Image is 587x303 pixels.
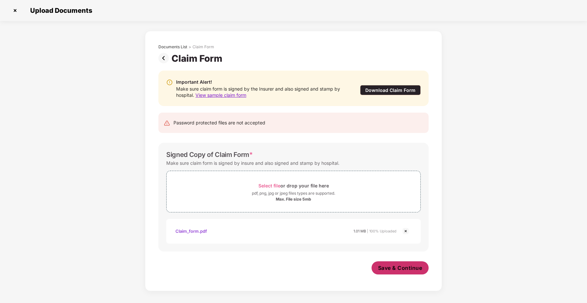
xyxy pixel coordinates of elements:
div: Password protected files are not accepted [173,119,265,126]
div: or drop your file here [258,181,329,190]
span: Select file [258,183,280,188]
span: 1.01 MB [354,229,366,233]
img: svg+xml;base64,PHN2ZyB4bWxucz0iaHR0cDovL3d3dy53My5vcmcvMjAwMC9zdmciIHdpZHRoPSIyNCIgaGVpZ2h0PSIyNC... [164,120,170,126]
div: > [189,44,191,50]
span: Upload Documents [24,7,95,14]
img: svg+xml;base64,PHN2ZyBpZD0iV2FybmluZ18tXzIweDIwIiBkYXRhLW5hbWU9Ildhcm5pbmcgLSAyMHgyMCIgeG1sbnM9Im... [166,79,173,86]
div: Download Claim Form [360,85,421,95]
div: Signed Copy of Claim Form [166,151,253,159]
button: Save & Continue [372,261,429,274]
div: Claim Form [192,44,214,50]
div: Max. File size 5mb [276,197,311,202]
span: Save & Continue [378,264,422,271]
div: pdf, png, jpg or jpeg files types are supported. [252,190,335,197]
div: Make sure claim form is signed by insure and also signed and stamp by hospital. [166,159,339,167]
img: svg+xml;base64,PHN2ZyBpZD0iQ3Jvc3MtMzJ4MzIiIHhtbG5zPSJodHRwOi8vd3d3LnczLm9yZy8yMDAwL3N2ZyIgd2lkdG... [10,5,20,16]
span: View sample claim form [195,92,246,98]
img: svg+xml;base64,PHN2ZyBpZD0iQ3Jvc3MtMjR4MjQiIHhtbG5zPSJodHRwOi8vd3d3LnczLm9yZy8yMDAwL3N2ZyIgd2lkdG... [402,227,410,235]
div: Documents List [158,44,187,50]
div: Claim_form.pdf [175,226,207,237]
span: | 100% Uploaded [367,229,396,233]
span: Select fileor drop your file herepdf, png, jpg or jpeg files types are supported.Max. File size 5mb [167,176,420,207]
div: Important Alert! [176,78,347,86]
img: svg+xml;base64,PHN2ZyBpZD0iUHJldi0zMngzMiIgeG1sbnM9Imh0dHA6Ly93d3cudzMub3JnLzIwMDAvc3ZnIiB3aWR0aD... [158,53,172,63]
div: Claim Form [172,53,225,64]
div: Make sure claim form is signed by the Insurer and also signed and stamp by hospital. [176,86,347,98]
